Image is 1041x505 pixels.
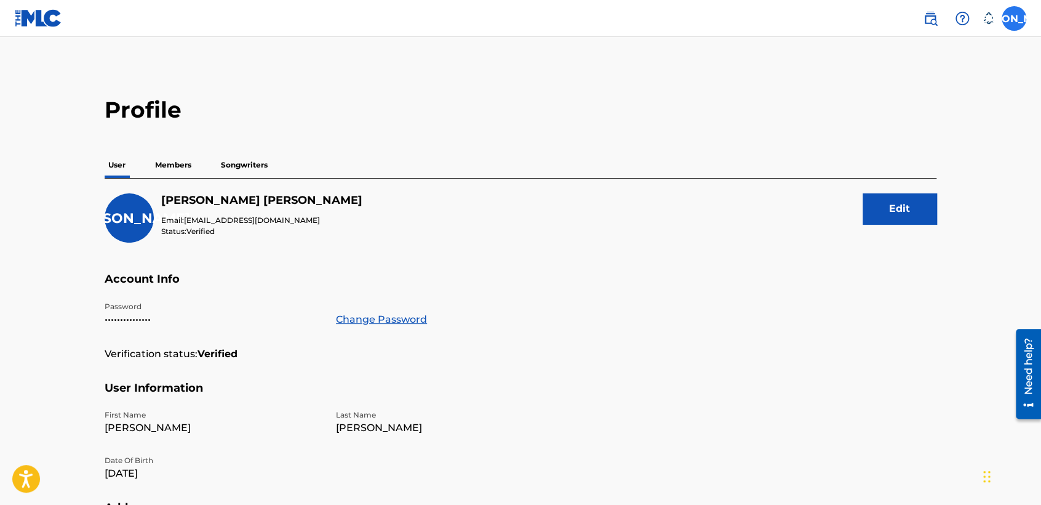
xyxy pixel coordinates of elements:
iframe: Resource Center [1007,325,1041,424]
img: search [923,11,938,26]
a: Change Password [336,312,427,327]
h5: Jose Frank Arteaga Sanchez [161,193,362,208]
strong: Verified [197,347,237,362]
div: Arrastrar [983,458,991,495]
span: [PERSON_NAME] [69,210,190,227]
iframe: Chat Widget [979,446,1041,505]
h2: Profile [105,96,936,124]
span: Verified [186,227,215,236]
button: Edit [863,193,936,224]
a: Public Search [918,6,943,31]
p: Last Name [336,410,552,421]
p: Password [105,301,321,312]
p: ••••••••••••••• [105,312,321,327]
p: Date Of Birth [105,455,321,466]
p: [DATE] [105,466,321,481]
h5: User Information [105,381,936,410]
p: First Name [105,410,321,421]
p: [PERSON_NAME] [336,421,552,435]
img: help [955,11,970,26]
p: [PERSON_NAME] [105,421,321,435]
p: Members [151,152,195,178]
div: Widget de chat [979,446,1041,505]
p: Email: [161,215,362,226]
p: User [105,152,129,178]
div: Help [950,6,975,31]
p: Songwriters [217,152,271,178]
img: MLC Logo [15,9,62,27]
div: User Menu [1002,6,1026,31]
p: Status: [161,226,362,237]
p: Verification status: [105,347,197,362]
span: [EMAIL_ADDRESS][DOMAIN_NAME] [184,216,320,225]
h5: Account Info [105,272,936,301]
